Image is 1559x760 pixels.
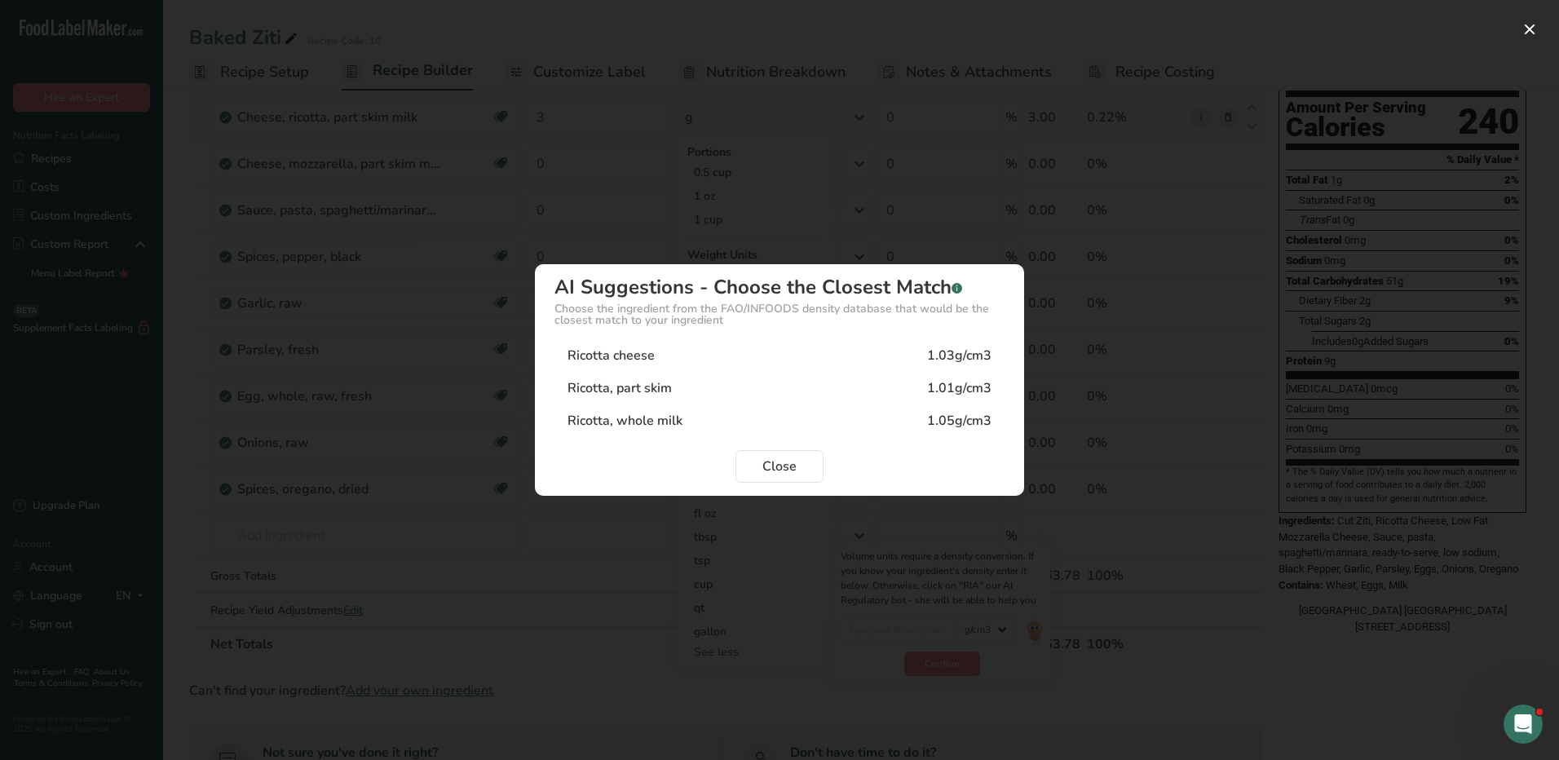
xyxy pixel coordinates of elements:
[762,457,797,476] span: Close
[568,411,682,431] div: Ricotta, whole milk
[554,277,1005,297] div: AI Suggestions - Choose the Closest Match
[568,378,672,398] div: Ricotta, part skim
[927,411,991,431] div: 1.05g/cm3
[568,346,655,365] div: Ricotta cheese
[554,303,1005,326] div: Choose the ingredient from the FAO/INFOODS density database that would be the closest match to yo...
[927,346,991,365] div: 1.03g/cm3
[1504,705,1543,744] iframe: Intercom live chat
[735,450,824,483] button: Close
[927,378,991,398] div: 1.01g/cm3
